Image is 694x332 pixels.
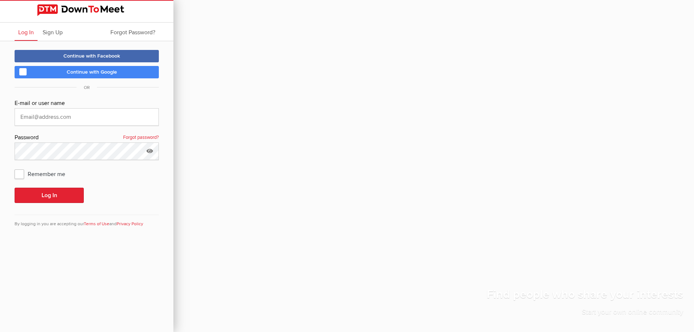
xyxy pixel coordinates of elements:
div: E-mail or user name [15,99,159,108]
img: DownToMeet [37,4,136,16]
a: Continue with Google [15,66,159,78]
span: Remember me [15,167,72,180]
h1: Find people who share your interests [487,287,683,307]
span: Forgot Password? [110,29,155,36]
div: By logging in you are accepting our and [15,215,159,227]
a: Continue with Facebook [15,50,159,62]
a: Privacy Policy [117,221,143,227]
input: Email@address.com [15,108,159,126]
div: Password [15,133,159,142]
a: Sign Up [39,23,66,41]
p: Start your own online community [487,307,683,321]
a: Forgot password? [123,133,159,142]
span: Continue with Facebook [63,53,120,59]
button: Log In [15,188,84,203]
span: Sign Up [43,29,63,36]
span: Continue with Google [67,69,117,75]
a: Forgot Password? [107,23,159,41]
span: Log In [18,29,34,36]
a: Terms of Use [84,221,109,227]
a: Log In [15,23,38,41]
span: OR [77,85,97,90]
